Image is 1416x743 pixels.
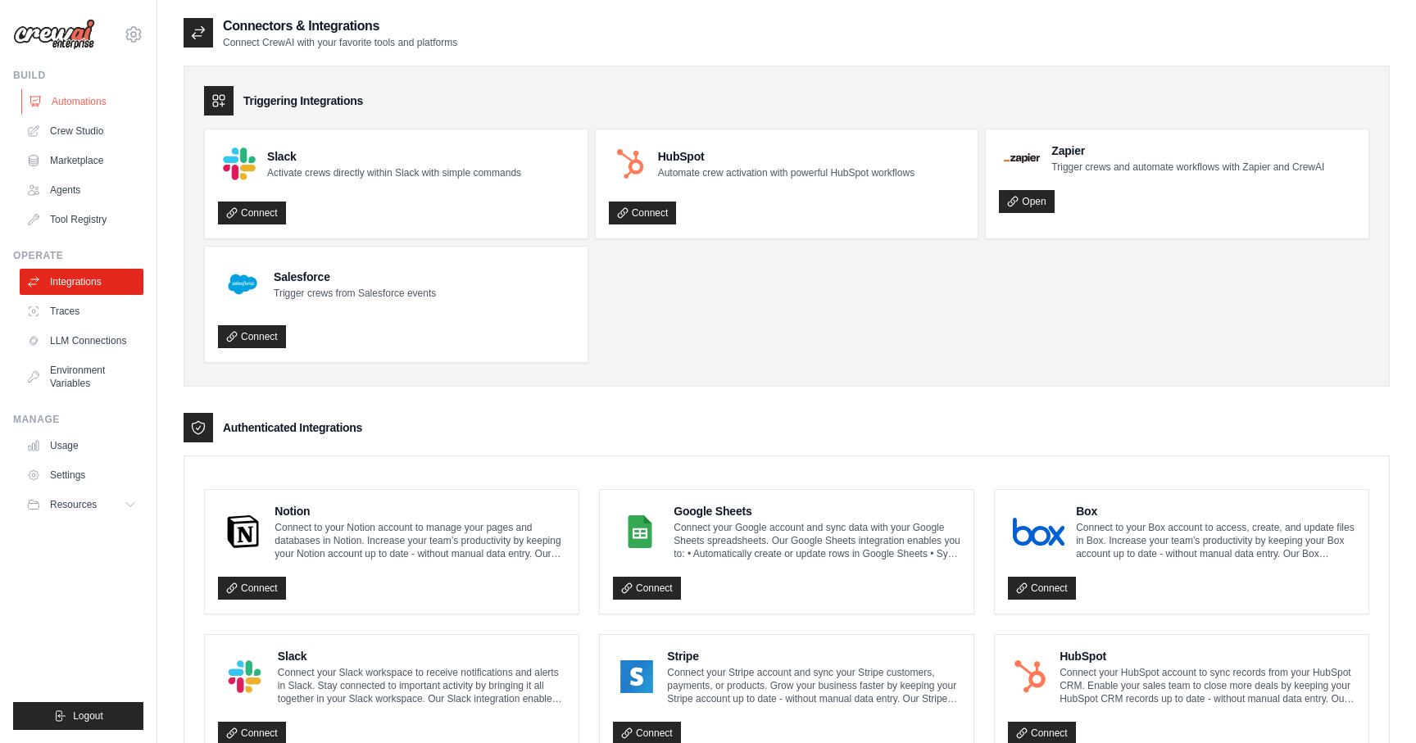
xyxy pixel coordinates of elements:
[613,577,681,600] a: Connect
[20,147,143,174] a: Marketplace
[223,147,256,180] img: Slack Logo
[223,515,263,548] img: Notion Logo
[267,148,521,165] h4: Slack
[20,118,143,144] a: Crew Studio
[223,419,362,436] h3: Authenticated Integrations
[275,503,565,519] h4: Notion
[223,36,457,49] p: Connect CrewAI with your favorite tools and platforms
[20,328,143,354] a: LLM Connections
[20,357,143,396] a: Environment Variables
[274,287,436,300] p: Trigger crews from Salesforce events
[20,177,143,203] a: Agents
[275,521,565,560] p: Connect to your Notion account to manage your pages and databases in Notion. Increase your team’s...
[614,147,647,180] img: HubSpot Logo
[223,265,262,304] img: Salesforce Logo
[218,577,286,600] a: Connect
[13,702,143,730] button: Logout
[20,206,143,233] a: Tool Registry
[267,166,521,179] p: Activate crews directly within Slack with simple commands
[20,462,143,488] a: Settings
[13,19,95,50] img: Logo
[13,413,143,426] div: Manage
[13,249,143,262] div: Operate
[223,16,457,36] h2: Connectors & Integrations
[218,202,286,224] a: Connect
[21,88,145,115] a: Automations
[1013,515,1064,548] img: Box Logo
[20,433,143,459] a: Usage
[1060,666,1355,705] p: Connect your HubSpot account to sync records from your HubSpot CRM. Enable your sales team to clo...
[999,190,1054,213] a: Open
[1076,521,1355,560] p: Connect to your Box account to access, create, and update files in Box. Increase your team’s prod...
[1013,660,1048,693] img: HubSpot Logo
[618,660,656,693] img: Stripe Logo
[73,709,103,723] span: Logout
[218,325,286,348] a: Connect
[1008,577,1076,600] a: Connect
[50,498,97,511] span: Resources
[243,93,363,109] h3: Triggering Integrations
[1076,503,1355,519] h4: Box
[609,202,677,224] a: Connect
[658,148,914,165] h4: HubSpot
[667,648,960,664] h4: Stripe
[1060,648,1355,664] h4: HubSpot
[658,166,914,179] p: Automate crew activation with powerful HubSpot workflows
[20,298,143,324] a: Traces
[674,503,960,519] h4: Google Sheets
[618,515,662,548] img: Google Sheets Logo
[278,648,565,664] h4: Slack
[278,666,565,705] p: Connect your Slack workspace to receive notifications and alerts in Slack. Stay connected to impo...
[20,269,143,295] a: Integrations
[674,521,960,560] p: Connect your Google account and sync data with your Google Sheets spreadsheets. Our Google Sheets...
[1051,143,1324,159] h4: Zapier
[1051,161,1324,174] p: Trigger crews and automate workflows with Zapier and CrewAI
[667,666,960,705] p: Connect your Stripe account and sync your Stripe customers, payments, or products. Grow your busi...
[20,492,143,518] button: Resources
[274,269,436,285] h4: Salesforce
[13,69,143,82] div: Build
[1004,153,1040,163] img: Zapier Logo
[223,660,266,693] img: Slack Logo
